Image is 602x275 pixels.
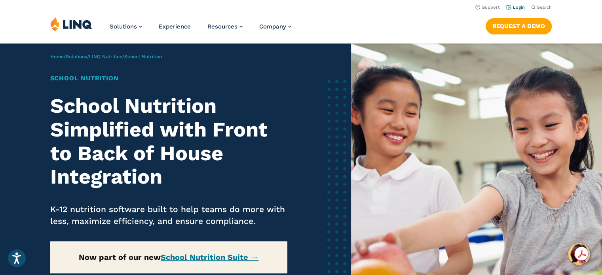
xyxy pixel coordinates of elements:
a: Support [475,5,500,10]
a: School Nutrition Suite → [161,252,258,262]
a: Company [259,23,291,30]
span: Solutions [110,23,137,30]
nav: Primary Navigation [110,17,291,43]
a: Experience [159,23,191,30]
h2: School Nutrition Simplified with Front to Back of House Integration [50,94,287,189]
a: Login [506,5,525,10]
span: Company [259,23,286,30]
p: K-12 nutrition software built to help teams do more with less, maximize efficiency, and ensure co... [50,203,287,227]
a: Home [50,54,64,59]
span: / / / [50,54,162,59]
span: Search [537,5,552,10]
nav: Button Navigation [486,17,552,34]
img: LINQ | K‑12 Software [50,17,92,32]
strong: Now part of our new [79,252,258,262]
a: Resources [207,23,243,30]
a: Request a Demo [486,18,552,34]
a: Solutions [66,54,87,59]
a: Solutions [110,23,142,30]
span: School Nutrition [124,54,162,59]
button: Hello, have a question? Let’s chat. [568,243,590,265]
span: Resources [207,23,237,30]
h1: School Nutrition [50,74,287,83]
a: LINQ Nutrition [89,54,122,59]
button: Open Search Bar [531,4,552,10]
